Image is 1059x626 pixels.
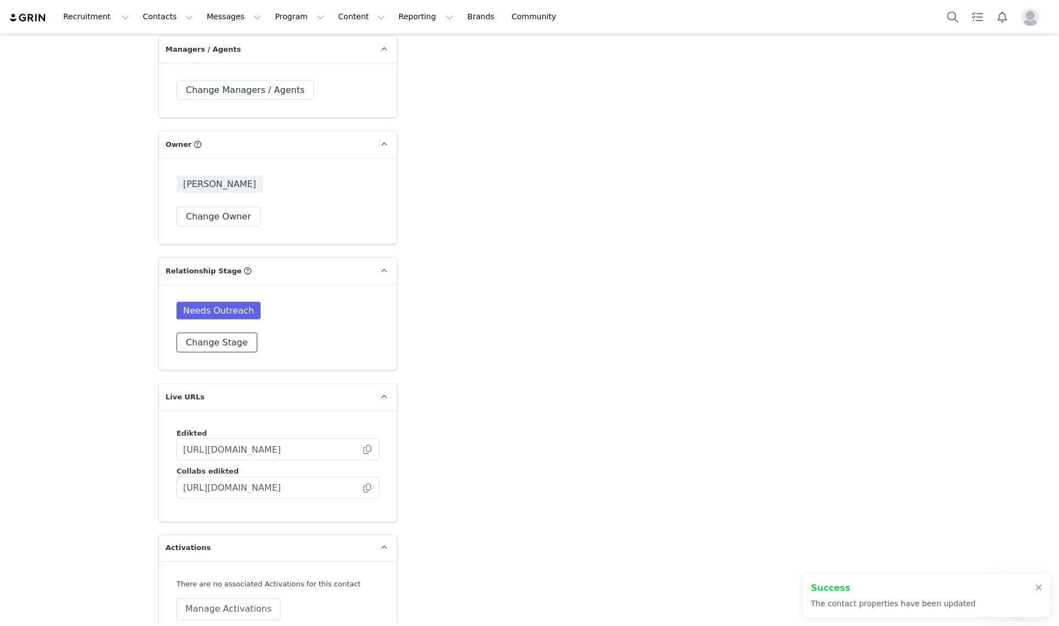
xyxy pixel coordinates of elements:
button: Profile [1015,8,1050,26]
button: Reporting [392,4,460,29]
body: Rich Text Area. Press ALT-0 for help. [9,9,451,21]
span: Activations [166,543,211,554]
p: The contact properties have been updated [811,598,976,609]
span: Collabs edikted [176,467,239,475]
span: [PERSON_NAME] [176,175,263,193]
h2: Success [811,581,976,595]
button: Messages [200,4,268,29]
span: Needs Outreach [176,302,261,320]
button: Search [941,4,965,29]
button: Content [332,4,391,29]
button: Program [268,4,331,29]
span: Relationship Stage [166,266,242,277]
div: There are no associated Activations for this contact [176,579,379,590]
img: placeholder-profile.jpg [1022,8,1039,26]
span: Live URLs [166,392,205,403]
a: Tasks [966,4,990,29]
img: grin logo [9,13,47,23]
button: Contacts [136,4,200,29]
a: Brands [461,4,504,29]
button: Change Managers / Agents [176,80,314,100]
a: Community [505,4,568,29]
button: Notifications [990,4,1014,29]
button: Change Stage [176,333,257,353]
button: Change Owner [176,207,261,227]
button: Recruitment [57,4,136,29]
span: Edikted [176,429,207,437]
button: Manage Activations [176,598,280,620]
span: Owner [166,139,192,150]
span: Managers / Agents [166,44,241,55]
